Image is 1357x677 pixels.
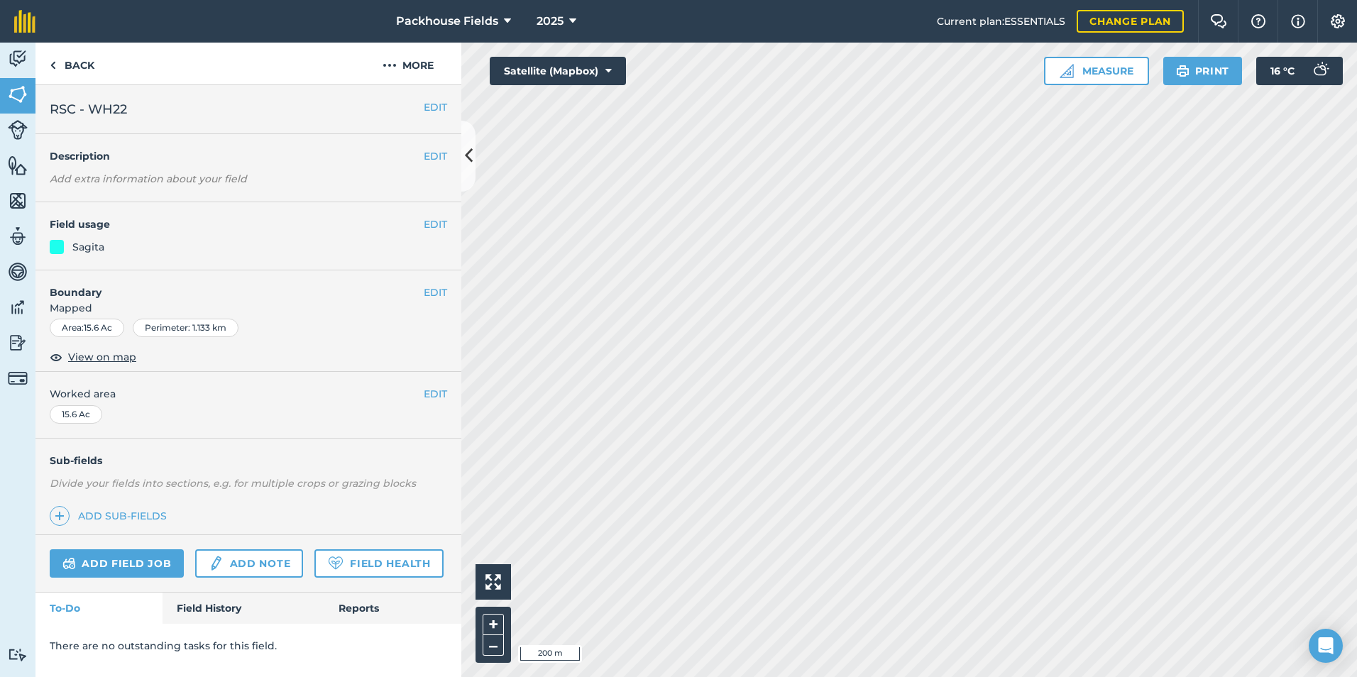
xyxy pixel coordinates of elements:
[424,216,447,232] button: EDIT
[314,549,443,578] a: Field Health
[1077,10,1184,33] a: Change plan
[490,57,626,85] button: Satellite (Mapbox)
[355,43,461,84] button: More
[68,349,136,365] span: View on map
[8,226,28,247] img: svg+xml;base64,PD94bWwgdmVyc2lvbj0iMS4wIiBlbmNvZGluZz0idXRmLTgiPz4KPCEtLSBHZW5lcmF0b3I6IEFkb2JlIE...
[1256,57,1343,85] button: 16 °C
[8,155,28,176] img: svg+xml;base64,PHN2ZyB4bWxucz0iaHR0cDovL3d3dy53My5vcmcvMjAwMC9zdmciIHdpZHRoPSI1NiIgaGVpZ2h0PSI2MC...
[35,270,424,300] h4: Boundary
[8,84,28,105] img: svg+xml;base64,PHN2ZyB4bWxucz0iaHR0cDovL3d3dy53My5vcmcvMjAwMC9zdmciIHdpZHRoPSI1NiIgaGVpZ2h0PSI2MC...
[72,239,104,255] div: Sagita
[50,172,247,185] em: Add extra information about your field
[50,386,447,402] span: Worked area
[208,555,224,572] img: svg+xml;base64,PD94bWwgdmVyc2lvbj0iMS4wIiBlbmNvZGluZz0idXRmLTgiPz4KPCEtLSBHZW5lcmF0b3I6IEFkb2JlIE...
[1250,14,1267,28] img: A question mark icon
[35,593,163,624] a: To-Do
[424,148,447,164] button: EDIT
[35,453,461,468] h4: Sub-fields
[424,99,447,115] button: EDIT
[62,555,76,572] img: svg+xml;base64,PD94bWwgdmVyc2lvbj0iMS4wIiBlbmNvZGluZz0idXRmLTgiPz4KPCEtLSBHZW5lcmF0b3I6IEFkb2JlIE...
[383,57,397,74] img: svg+xml;base64,PHN2ZyB4bWxucz0iaHR0cDovL3d3dy53My5vcmcvMjAwMC9zdmciIHdpZHRoPSIyMCIgaGVpZ2h0PSIyNC...
[50,148,447,164] h4: Description
[35,43,109,84] a: Back
[396,13,498,30] span: Packhouse Fields
[1060,64,1074,78] img: Ruler icon
[8,297,28,318] img: svg+xml;base64,PD94bWwgdmVyc2lvbj0iMS4wIiBlbmNvZGluZz0idXRmLTgiPz4KPCEtLSBHZW5lcmF0b3I6IEFkb2JlIE...
[50,348,62,365] img: svg+xml;base64,PHN2ZyB4bWxucz0iaHR0cDovL3d3dy53My5vcmcvMjAwMC9zdmciIHdpZHRoPSIxOCIgaGVpZ2h0PSIyNC...
[50,405,102,424] div: 15.6 Ac
[483,614,504,635] button: +
[1309,629,1343,663] div: Open Intercom Messenger
[195,549,303,578] a: Add note
[8,648,28,661] img: svg+xml;base64,PD94bWwgdmVyc2lvbj0iMS4wIiBlbmNvZGluZz0idXRmLTgiPz4KPCEtLSBHZW5lcmF0b3I6IEFkb2JlIE...
[937,13,1065,29] span: Current plan : ESSENTIALS
[50,99,127,119] span: RSC - WH22
[50,348,136,365] button: View on map
[163,593,324,624] a: Field History
[55,507,65,524] img: svg+xml;base64,PHN2ZyB4bWxucz0iaHR0cDovL3d3dy53My5vcmcvMjAwMC9zdmciIHdpZHRoPSIxNCIgaGVpZ2h0PSIyNC...
[8,332,28,353] img: svg+xml;base64,PD94bWwgdmVyc2lvbj0iMS4wIiBlbmNvZGluZz0idXRmLTgiPz4KPCEtLSBHZW5lcmF0b3I6IEFkb2JlIE...
[324,593,461,624] a: Reports
[1044,57,1149,85] button: Measure
[14,10,35,33] img: fieldmargin Logo
[537,13,564,30] span: 2025
[8,368,28,388] img: svg+xml;base64,PD94bWwgdmVyc2lvbj0iMS4wIiBlbmNvZGluZz0idXRmLTgiPz4KPCEtLSBHZW5lcmF0b3I6IEFkb2JlIE...
[50,57,56,74] img: svg+xml;base64,PHN2ZyB4bWxucz0iaHR0cDovL3d3dy53My5vcmcvMjAwMC9zdmciIHdpZHRoPSI5IiBoZWlnaHQ9IjI0Ii...
[50,319,124,337] div: Area : 15.6 Ac
[8,261,28,282] img: svg+xml;base64,PD94bWwgdmVyc2lvbj0iMS4wIiBlbmNvZGluZz0idXRmLTgiPz4KPCEtLSBHZW5lcmF0b3I6IEFkb2JlIE...
[1329,14,1346,28] img: A cog icon
[1306,57,1334,85] img: svg+xml;base64,PD94bWwgdmVyc2lvbj0iMS4wIiBlbmNvZGluZz0idXRmLTgiPz4KPCEtLSBHZW5lcmF0b3I6IEFkb2JlIE...
[8,120,28,140] img: svg+xml;base64,PD94bWwgdmVyc2lvbj0iMS4wIiBlbmNvZGluZz0idXRmLTgiPz4KPCEtLSBHZW5lcmF0b3I6IEFkb2JlIE...
[483,635,504,656] button: –
[133,319,238,337] div: Perimeter : 1.133 km
[50,506,172,526] a: Add sub-fields
[1270,57,1295,85] span: 16 ° C
[50,549,184,578] a: Add field job
[50,216,424,232] h4: Field usage
[1176,62,1190,79] img: svg+xml;base64,PHN2ZyB4bWxucz0iaHR0cDovL3d3dy53My5vcmcvMjAwMC9zdmciIHdpZHRoPSIxOSIgaGVpZ2h0PSIyNC...
[424,285,447,300] button: EDIT
[485,574,501,590] img: Four arrows, one pointing top left, one top right, one bottom right and the last bottom left
[8,190,28,211] img: svg+xml;base64,PHN2ZyB4bWxucz0iaHR0cDovL3d3dy53My5vcmcvMjAwMC9zdmciIHdpZHRoPSI1NiIgaGVpZ2h0PSI2MC...
[1210,14,1227,28] img: Two speech bubbles overlapping with the left bubble in the forefront
[50,477,416,490] em: Divide your fields into sections, e.g. for multiple crops or grazing blocks
[35,300,461,316] span: Mapped
[424,386,447,402] button: EDIT
[1291,13,1305,30] img: svg+xml;base64,PHN2ZyB4bWxucz0iaHR0cDovL3d3dy53My5vcmcvMjAwMC9zdmciIHdpZHRoPSIxNyIgaGVpZ2h0PSIxNy...
[1163,57,1243,85] button: Print
[50,638,447,654] p: There are no outstanding tasks for this field.
[8,48,28,70] img: svg+xml;base64,PD94bWwgdmVyc2lvbj0iMS4wIiBlbmNvZGluZz0idXRmLTgiPz4KPCEtLSBHZW5lcmF0b3I6IEFkb2JlIE...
